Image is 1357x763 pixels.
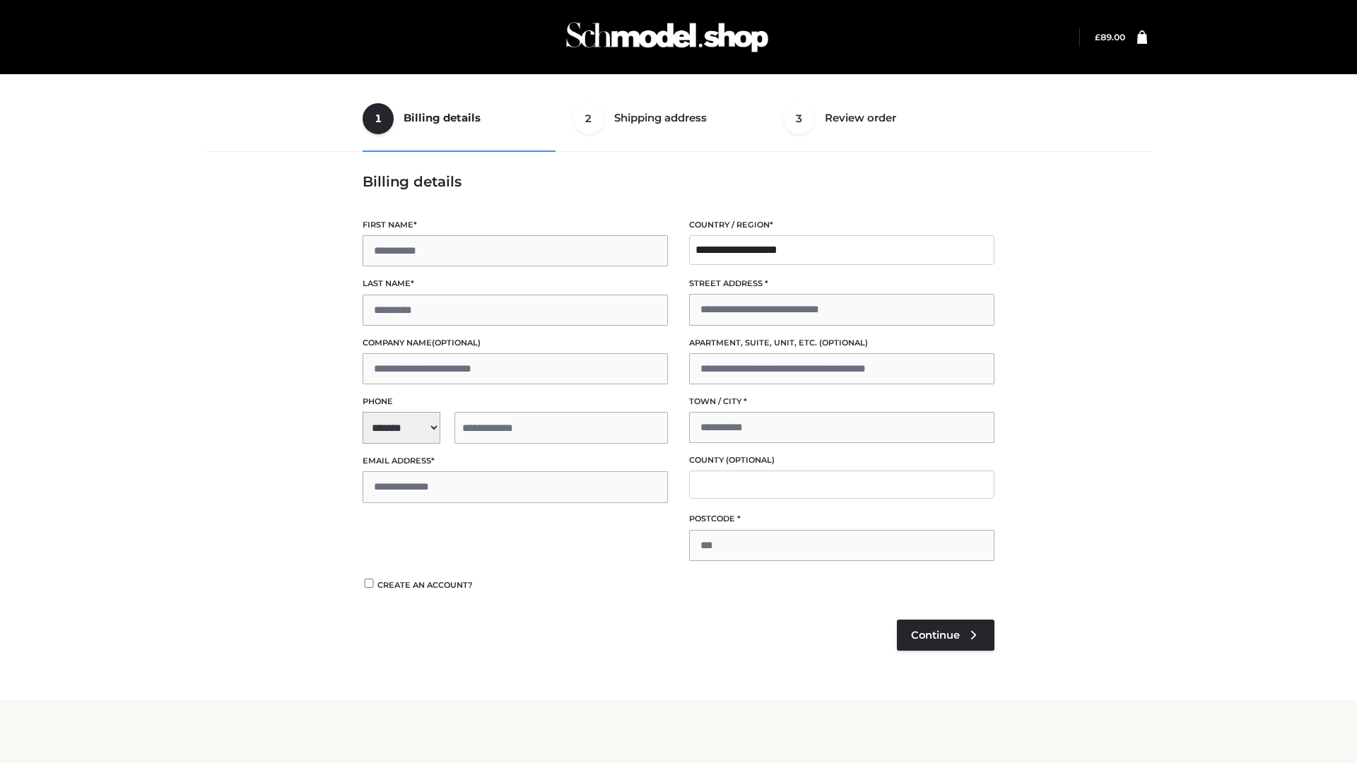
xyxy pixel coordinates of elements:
[561,9,773,65] img: Schmodel Admin 964
[689,512,994,526] label: Postcode
[911,629,960,641] span: Continue
[897,620,994,651] a: Continue
[363,579,375,588] input: Create an account?
[1095,32,1125,42] bdi: 89.00
[363,454,668,468] label: Email address
[689,395,994,408] label: Town / City
[363,277,668,290] label: Last name
[377,580,473,590] span: Create an account?
[363,336,668,350] label: Company name
[363,395,668,408] label: Phone
[689,336,994,350] label: Apartment, suite, unit, etc.
[363,173,994,190] h3: Billing details
[1095,32,1125,42] a: £89.00
[363,218,668,232] label: First name
[689,454,994,467] label: County
[689,218,994,232] label: Country / Region
[819,338,868,348] span: (optional)
[689,277,994,290] label: Street address
[726,455,775,465] span: (optional)
[432,338,481,348] span: (optional)
[1095,32,1100,42] span: £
